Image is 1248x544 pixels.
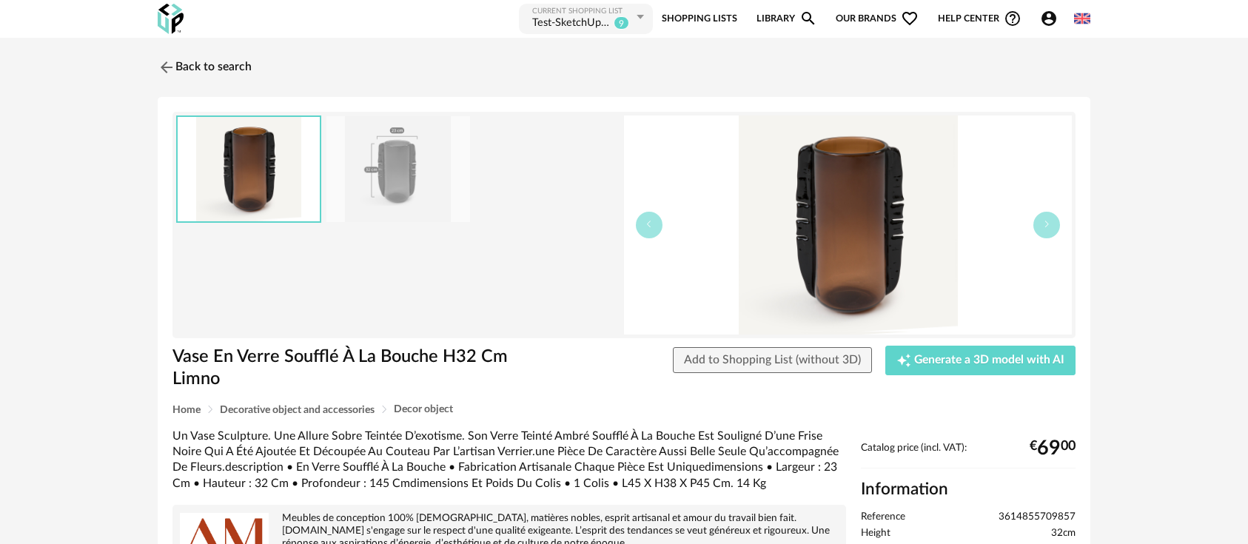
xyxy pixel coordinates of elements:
[1051,527,1076,540] span: 32cm
[172,346,540,391] h1: Vase En Verre Soufflé À La Bouche H32 Cm Limno
[861,527,890,540] span: Height
[938,10,1021,27] span: Help centerHelp Circle Outline icon
[756,2,817,36] a: LibraryMagnify icon
[673,347,872,374] button: Add to Shopping List (without 3D)
[172,429,846,491] div: Un Vase Sculpture. Une Allure Sobre Teintée D’exotisme. Son Verre Teinté Ambré Soufflé À La Bouch...
[861,511,905,524] span: Reference
[1030,443,1076,454] div: € 00
[861,442,1076,469] div: Catalog price (incl. VAT):
[532,7,633,16] div: Current Shopping List
[1040,10,1058,27] span: Account Circle icon
[624,115,1072,335] img: 45413242dd503c55d0288974d8966b4c.jpg
[861,479,1076,500] h2: Information
[172,405,201,415] span: Home
[532,16,611,31] div: Test-SketchUp2026
[1004,10,1021,27] span: Help Circle Outline icon
[662,2,737,36] a: Shopping Lists
[799,10,817,27] span: Magnify icon
[614,16,629,30] sup: 9
[394,404,453,414] span: Decor object
[220,405,375,415] span: Decorative object and accessories
[1074,10,1090,27] img: us
[326,116,470,222] img: 2cdd8954cc901f936fc21bd60cb01c24.jpg
[896,353,911,368] span: Creation icon
[158,58,175,76] img: svg+xml;base64,PHN2ZyB3aWR0aD0iMjQiIGhlaWdodD0iMjQiIHZpZXdCb3g9IjAgMCAyNCAyNCIgZmlsbD0ibm9uZSIgeG...
[158,4,184,34] img: OXP
[1037,443,1061,454] span: 69
[178,117,320,221] img: 45413242dd503c55d0288974d8966b4c.jpg
[1040,10,1064,27] span: Account Circle icon
[901,10,919,27] span: Heart Outline icon
[914,355,1064,366] span: Generate a 3D model with AI
[684,354,861,366] span: Add to Shopping List (without 3D)
[836,2,919,36] span: Our brands
[172,404,1076,415] div: Breadcrumb
[885,346,1076,375] button: Creation icon Generate a 3D model with AI
[158,51,252,84] a: Back to search
[999,511,1076,524] span: 3614855709857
